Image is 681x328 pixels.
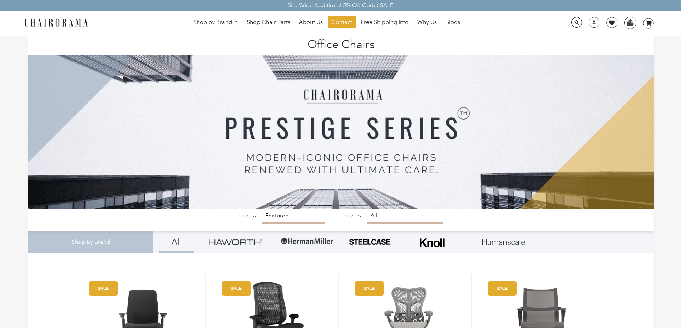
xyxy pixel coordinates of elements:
[442,16,464,28] a: Blogs
[328,16,356,28] a: Contact
[361,19,409,26] span: Free Shipping Info
[364,286,375,291] text: SALE
[190,17,242,28] a: Shop by Brand
[209,239,262,244] img: Group_4be16a4b-c81a-4a6e-a540-764d0a8faf6e.png
[414,16,440,28] a: Why Us
[625,17,636,28] img: WhatsApp_Image_2024-07-12_at_16.23.01.webp
[299,19,323,26] span: About Us
[497,286,508,291] text: SALE
[445,19,460,26] span: Blogs
[159,231,194,253] a: All
[20,17,92,30] img: chairorama
[243,16,294,28] a: Shop Chair Parts
[247,19,290,26] span: Shop Chair Parts
[348,238,391,246] img: PHOTO-2024-07-09-00-53-10-removebg-preview.png
[28,36,654,209] img: Office Chairs
[482,239,525,245] img: Layer_1_1.png
[331,19,352,26] span: Contact
[231,286,242,291] text: SALE
[357,16,412,28] a: Free Shipping Info
[239,213,257,219] label: Sort by
[344,213,362,219] label: Sort by
[35,36,647,51] h1: Office Chairs
[417,19,437,26] span: Why Us
[122,16,531,30] nav: DesktopNavigation
[295,16,326,28] a: About Us
[98,286,109,291] text: SALE
[280,231,334,252] img: Group-1.png
[418,234,446,252] img: Frame_4.png
[28,231,153,253] div: Shop By Brand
